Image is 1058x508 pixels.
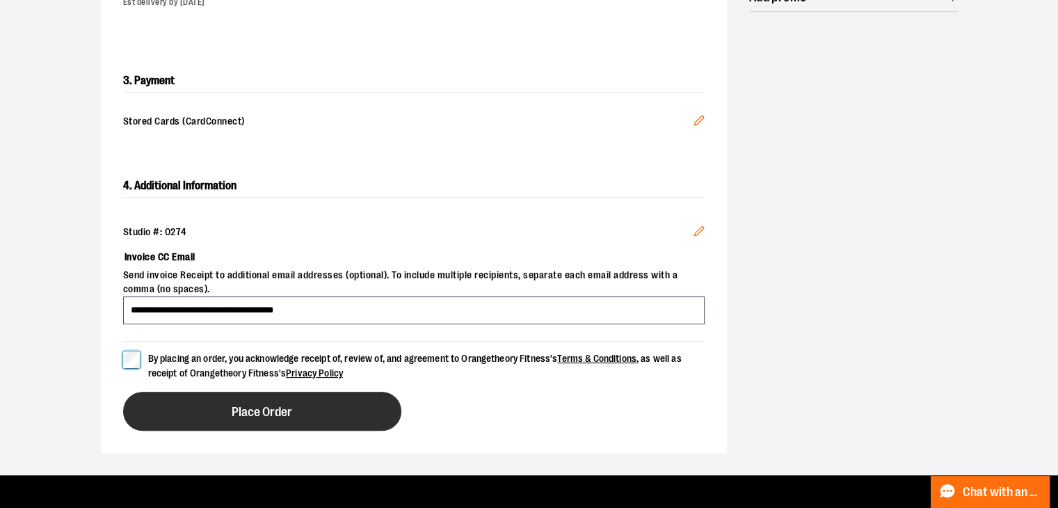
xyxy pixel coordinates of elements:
span: Send invoice Receipt to additional email addresses (optional). To include multiple recipients, se... [123,269,705,296]
label: Invoice CC Email [123,245,705,269]
div: Studio #: 0274 [123,225,705,239]
span: Chat with an Expert [963,486,1041,499]
span: By placing an order, you acknowledge receipt of, review of, and agreement to Orangetheory Fitness... [148,353,682,379]
button: Place Order [123,392,401,431]
h2: 4. Additional Information [123,175,705,198]
input: By placing an order, you acknowledge receipt of, review of, and agreement to Orangetheory Fitness... [123,351,140,368]
h2: 3. Payment [123,70,705,93]
button: Edit [682,104,716,141]
span: Place Order [232,406,292,419]
a: Terms & Conditions [557,353,636,364]
button: Edit [682,214,716,252]
a: Privacy Policy [286,367,343,379]
span: Stored Cards (CardConnect) [123,115,694,130]
button: Chat with an Expert [931,476,1050,508]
